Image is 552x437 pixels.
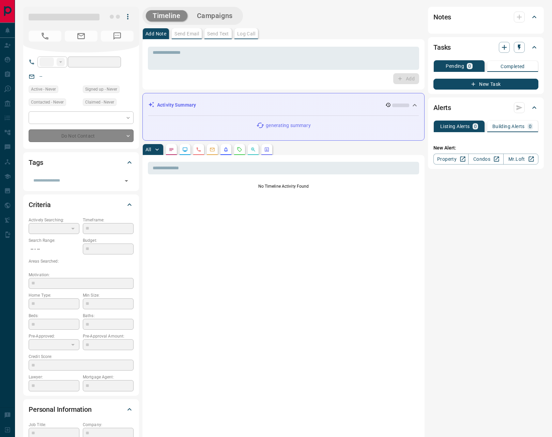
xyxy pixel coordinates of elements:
div: Alerts [433,99,538,116]
p: Beds: [29,313,79,319]
p: -- - -- [29,244,79,255]
p: Company: [83,422,134,428]
div: Tasks [433,39,538,56]
p: Completed [501,64,525,69]
div: Notes [433,9,538,25]
svg: Agent Actions [264,147,270,152]
p: Motivation: [29,272,134,278]
p: Baths: [83,313,134,319]
svg: Listing Alerts [223,147,229,152]
h2: Personal Information [29,404,92,415]
p: 0 [468,64,471,68]
svg: Emails [210,147,215,152]
p: Home Type: [29,292,79,298]
div: Activity Summary [148,99,419,111]
span: Contacted - Never [31,99,64,106]
p: Mortgage Agent: [83,374,134,380]
div: Personal Information [29,401,134,418]
span: No Number [101,31,134,42]
p: Timeframe: [83,217,134,223]
svg: Lead Browsing Activity [182,147,188,152]
h2: Criteria [29,199,51,210]
svg: Requests [237,147,242,152]
button: New Task [433,79,538,90]
a: Condos [468,154,503,165]
p: Budget: [83,237,134,244]
p: Search Range: [29,237,79,244]
p: Areas Searched: [29,258,134,264]
p: Pending [446,64,464,68]
p: All [145,147,151,152]
button: Campaigns [190,10,240,21]
span: Signed up - Never [85,86,117,93]
p: Activity Summary [157,102,196,109]
a: -- [40,74,42,79]
svg: Notes [169,147,174,152]
p: Building Alerts [492,124,525,129]
h2: Tasks [433,42,451,53]
p: Credit Score: [29,354,134,360]
svg: Opportunities [250,147,256,152]
div: Tags [29,154,134,171]
a: Mr.Loft [503,154,538,165]
div: Do Not Contact [29,129,134,142]
p: 0 [474,124,477,129]
p: Actively Searching: [29,217,79,223]
p: 0 [529,124,532,129]
button: Open [122,176,131,186]
span: No Email [65,31,97,42]
span: No Number [29,31,61,42]
p: Pre-Approval Amount: [83,333,134,339]
a: Property [433,154,469,165]
span: Claimed - Never [85,99,114,106]
p: Lawyer: [29,374,79,380]
p: Job Title: [29,422,79,428]
svg: Calls [196,147,201,152]
p: Pre-Approved: [29,333,79,339]
h2: Tags [29,157,43,168]
p: generating summary [266,122,310,129]
div: Criteria [29,197,134,213]
p: New Alert: [433,144,538,152]
p: Add Note [145,31,166,36]
span: Active - Never [31,86,56,93]
h2: Notes [433,12,451,22]
p: No Timeline Activity Found [148,183,419,189]
p: Listing Alerts [440,124,470,129]
button: Timeline [146,10,187,21]
p: Min Size: [83,292,134,298]
h2: Alerts [433,102,451,113]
